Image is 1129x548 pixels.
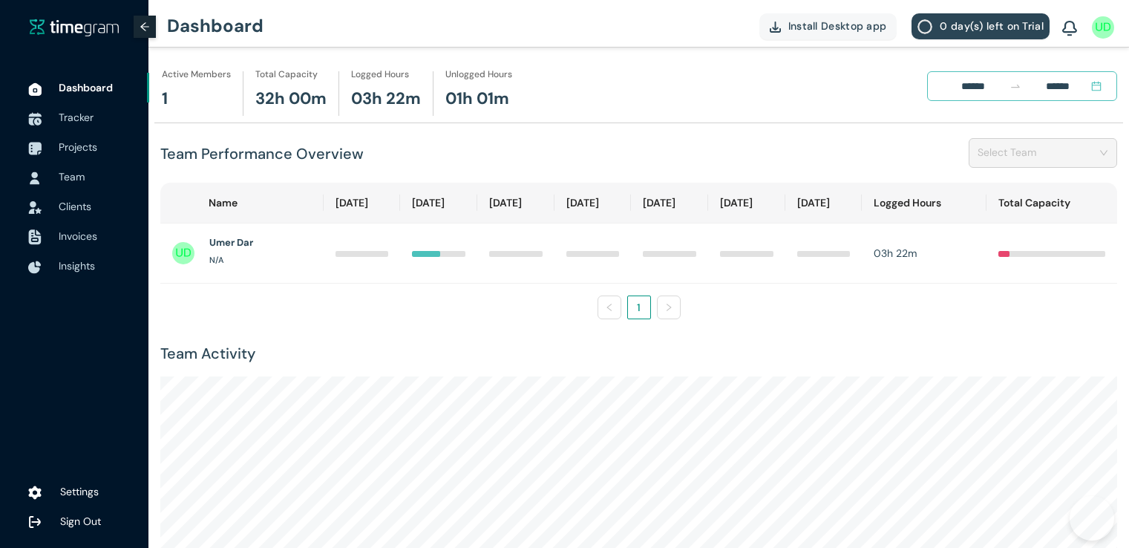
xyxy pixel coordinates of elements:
[160,183,324,224] th: Name
[351,86,421,112] h1: 03h 22m
[59,229,97,243] span: Invoices
[324,183,401,224] th: [DATE]
[628,296,650,319] a: 1
[788,18,887,34] span: Install Desktop app
[874,245,975,261] div: 03h 22m
[28,172,42,185] img: UserIcon
[59,111,94,124] span: Tracker
[28,142,42,155] img: ProjectIcon
[627,296,651,319] li: 1
[1092,16,1114,39] img: UserIcon
[59,259,95,273] span: Insights
[255,68,318,82] h1: Total Capacity
[664,303,673,312] span: right
[160,143,364,166] h1: Team Performance Overview
[759,13,897,39] button: Install Desktop app
[59,140,97,154] span: Projects
[986,183,1117,224] th: Total Capacity
[28,515,42,529] img: logOut.ca60ddd252d7bab9102ea2608abe0238.svg
[167,4,264,48] h1: Dashboard
[554,183,632,224] th: [DATE]
[770,22,781,33] img: DownloadApp
[59,170,85,183] span: Team
[28,82,42,96] img: DashboardIcon
[1009,80,1021,92] span: swap-right
[160,342,1117,365] h1: Team Activity
[60,515,101,528] span: Sign Out
[445,68,512,82] h1: Unlogged Hours
[785,183,863,224] th: [DATE]
[209,235,253,250] h1: Umer Dar
[59,200,91,213] span: Clients
[708,183,785,224] th: [DATE]
[400,183,477,224] th: [DATE]
[162,86,168,112] h1: 1
[351,68,409,82] h1: Logged Hours
[255,86,327,112] h1: 32h 00m
[598,296,621,319] button: left
[28,112,42,125] img: TimeTrackerIcon
[1009,80,1021,92] span: to
[140,22,150,32] span: arrow-left
[598,296,621,319] li: Previous Page
[862,183,986,224] th: Logged Hours
[28,201,42,214] img: InvoiceIcon
[28,261,42,274] img: InsightsIcon
[60,485,99,498] span: Settings
[631,183,708,224] th: [DATE]
[657,296,681,319] li: Next Page
[1070,496,1114,541] iframe: Toggle Customer Support
[30,19,119,36] img: timegram
[1062,21,1077,37] img: BellIcon
[209,254,223,267] h1: N/A
[605,303,614,312] span: left
[59,81,113,94] span: Dashboard
[445,86,509,112] h1: 01h 01m
[912,13,1050,39] button: 0 day(s) left on Trial
[28,486,42,500] img: settings.78e04af822cf15d41b38c81147b09f22.svg
[477,183,554,224] th: [DATE]
[28,229,42,245] img: InvoiceIcon
[30,18,119,36] a: timegram
[657,296,681,319] button: right
[172,242,194,264] img: UserIcon
[940,18,1044,34] span: 0 day(s) left on Trial
[162,68,231,82] h1: Active Members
